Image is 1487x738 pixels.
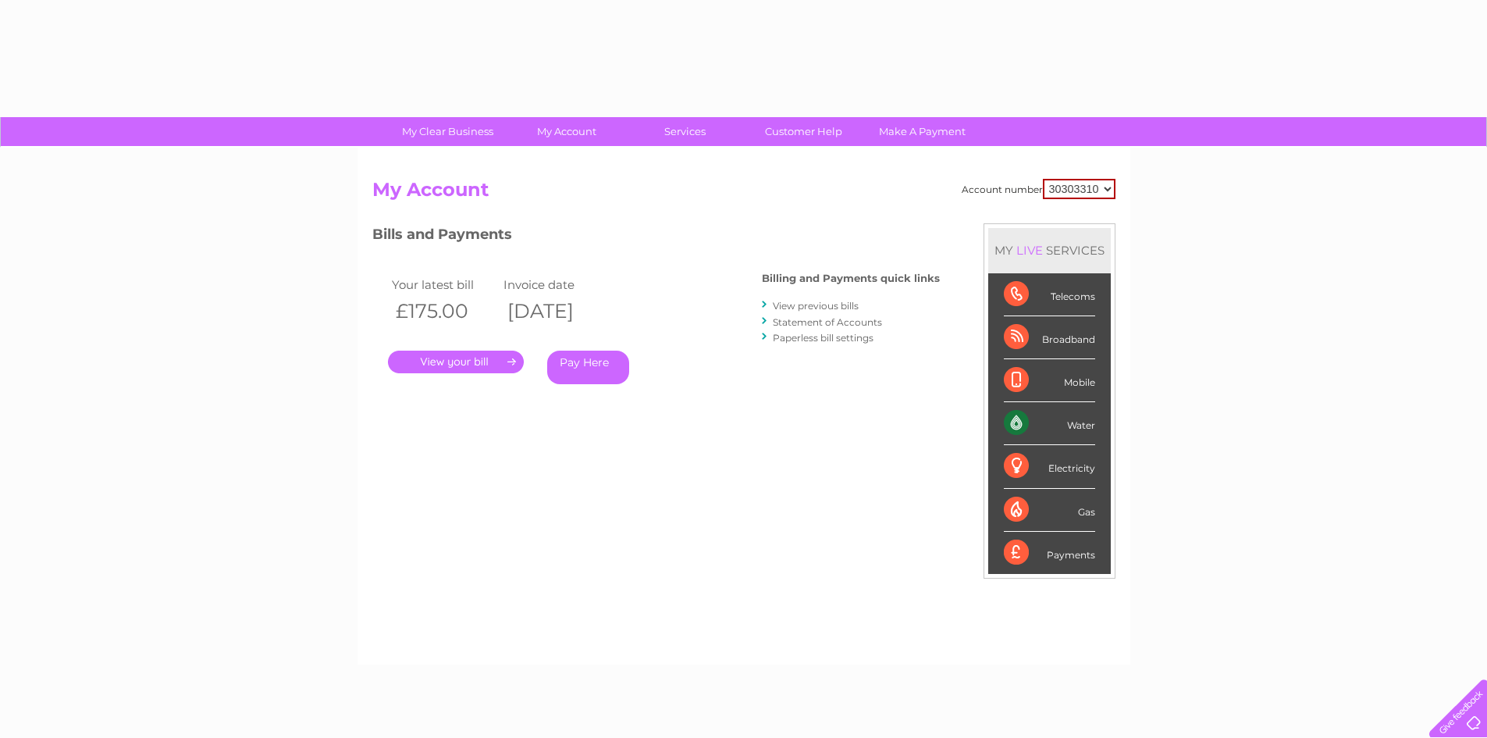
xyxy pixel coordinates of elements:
[773,332,873,344] a: Paperless bill settings
[739,117,868,146] a: Customer Help
[383,117,512,146] a: My Clear Business
[1004,359,1095,402] div: Mobile
[372,223,940,251] h3: Bills and Payments
[1004,273,1095,316] div: Telecoms
[1013,243,1046,258] div: LIVE
[388,274,500,295] td: Your latest bill
[1004,489,1095,532] div: Gas
[773,316,882,328] a: Statement of Accounts
[500,274,612,295] td: Invoice date
[1004,445,1095,488] div: Electricity
[500,295,612,327] th: [DATE]
[962,179,1115,199] div: Account number
[1004,402,1095,445] div: Water
[547,351,629,384] a: Pay Here
[762,273,940,284] h4: Billing and Payments quick links
[502,117,631,146] a: My Account
[1004,532,1095,574] div: Payments
[858,117,987,146] a: Make A Payment
[621,117,749,146] a: Services
[773,300,859,312] a: View previous bills
[388,295,500,327] th: £175.00
[388,351,524,373] a: .
[372,179,1115,209] h2: My Account
[1004,316,1095,359] div: Broadband
[988,228,1111,273] div: MY SERVICES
